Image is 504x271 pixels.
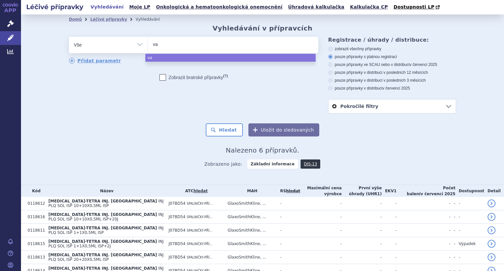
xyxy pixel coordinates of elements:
td: - [382,210,396,224]
abbr: (?) [223,74,228,78]
th: První výše úhrady (UHR1) [342,185,382,197]
td: - [451,237,455,251]
a: detail [488,226,495,234]
li: Vyhledávání [136,14,168,24]
span: J07BD54 [169,215,186,219]
span: J07BD54 [169,228,186,233]
td: 0118616 [24,210,45,224]
span: Nalezeno 6 přípravků. [226,146,299,154]
span: INJ PLQ SOL ISP 1+1X0,5ML ISP+2J [48,239,163,248]
a: DIS-13 [301,159,320,169]
td: GlaxoSmithKline, ... [224,197,277,210]
a: Dostupnosti LP [391,3,443,12]
td: - [277,224,300,237]
button: Hledat [206,123,243,136]
span: v červenci 2025 [382,86,410,91]
th: Maximální cena výrobce [300,185,342,197]
td: - [342,237,382,251]
strong: Základní informace [247,159,298,169]
td: - [300,251,342,264]
h3: Registrace / úhrady / distribuce: [328,37,456,43]
span: [MEDICAL_DATA]-TETRA INJ. [GEOGRAPHIC_DATA] [48,226,157,230]
a: Onkologická a hematoonkologická onemocnění [154,3,284,11]
td: GlaxoSmithKline, ... [224,237,277,251]
td: GlaxoSmithKline, ... [224,224,277,237]
span: INJ PLQ SOL ISP 20+20X0,5ML ISP [48,253,163,262]
a: Moje LP [127,3,152,11]
span: J07BD54 [169,255,186,260]
h2: Vyhledávání v přípravcích [213,24,313,32]
td: - [277,197,300,210]
td: Výpadek [455,237,484,251]
td: - [451,197,455,210]
span: Dostupnosti LP [393,4,434,10]
span: [MEDICAL_DATA]-TETRA INJ. [GEOGRAPHIC_DATA] [48,239,157,244]
td: - [300,210,342,224]
td: - [342,224,382,237]
td: - [455,251,484,264]
li: va [145,54,316,62]
td: - [382,237,396,251]
th: ATC [165,185,224,197]
button: Uložit do sledovaných [248,123,319,136]
span: J07BD54 [169,201,186,206]
th: Kód [24,185,45,197]
span: v červenci 2025 [420,192,455,196]
td: 0118615 [24,237,45,251]
a: detail [488,253,495,261]
th: RS [277,185,300,197]
del: hledat [286,189,300,193]
td: - [451,224,455,237]
span: SPALNIČKY-PŘÍ... [187,202,212,205]
td: - [382,197,396,210]
a: hledat [194,189,208,193]
td: - [342,210,382,224]
td: GlaxoSmithKline, ... [224,210,277,224]
th: MAH [224,185,277,197]
td: - [451,210,455,224]
span: SPALNIČKY-PŘÍ... [187,256,212,259]
td: - [277,237,300,251]
label: pouze přípravky v distribuci v posledních 12 měsících [328,70,456,75]
a: vyhledávání neobsahuje žádnou platnou referenční skupinu [286,189,300,193]
span: J07BD54 [169,241,186,246]
span: SPALNIČKY-PŘÍ... [187,242,212,246]
td: - [397,237,451,251]
label: Zobrazit bratrské přípravky [159,74,228,81]
td: - [397,224,451,237]
span: Zobrazeno jako: [204,159,242,169]
td: - [451,251,455,264]
td: - [397,197,451,210]
span: [MEDICAL_DATA]-TETRA INJ. [GEOGRAPHIC_DATA] [48,266,157,271]
th: EKV1 [382,185,396,197]
td: - [455,210,484,224]
a: Pokročilé filtry [328,99,456,113]
td: - [397,210,451,224]
td: - [277,251,300,264]
span: [MEDICAL_DATA]-TETRA INJ. [GEOGRAPHIC_DATA] [48,253,157,257]
td: - [277,210,300,224]
td: - [397,251,451,264]
td: - [342,197,382,210]
a: Vyhledávání [89,3,126,11]
label: zobrazit všechny přípravky [328,46,456,52]
td: - [300,237,342,251]
th: Počet balení [397,185,455,197]
td: - [455,197,484,210]
span: SPALNIČKY-PŘÍ... [187,215,212,219]
td: - [455,224,484,237]
th: Detail [484,185,504,197]
td: 0118612 [24,197,45,210]
td: - [342,251,382,264]
td: - [382,251,396,264]
a: Přidat parametr [69,58,121,64]
td: - [382,224,396,237]
a: Léčivé přípravky [90,17,127,22]
label: pouze přípravky v distribuci v posledních 3 měsících [328,78,456,83]
span: [MEDICAL_DATA]-TETRA INJ. [GEOGRAPHIC_DATA] [48,212,157,217]
h2: Léčivé přípravky [21,2,89,11]
th: Název [45,185,165,197]
label: pouze přípravky s platnou registrací [328,54,456,59]
a: Úhradová kalkulačka [286,3,346,11]
td: - [300,224,342,237]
